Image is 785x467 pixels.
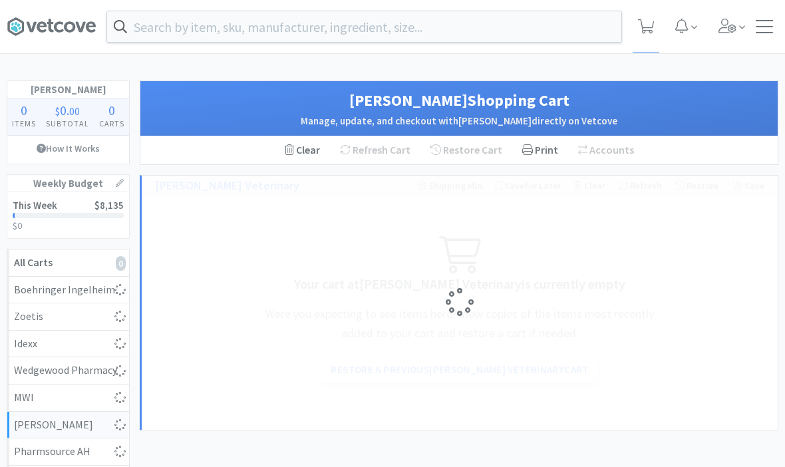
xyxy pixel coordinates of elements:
span: 0 [108,102,115,118]
div: [PERSON_NAME] [14,416,122,434]
h2: This Week [13,200,57,210]
a: MWI [7,385,129,412]
span: $ [55,104,60,118]
a: Wedgewood Pharmacy [7,357,129,385]
a: Boehringer Ingelheim [7,277,129,304]
a: How It Works [7,136,129,161]
div: Restore Cart [420,136,512,164]
a: [PERSON_NAME] [7,412,129,439]
div: Clear [285,142,320,159]
div: . [41,104,94,117]
a: Idexx [7,331,129,358]
strong: All Carts [14,255,53,269]
a: All Carts0 [7,249,129,277]
div: MWI [14,389,122,406]
a: Zoetis [7,303,129,331]
div: Idexx [14,335,122,353]
span: $8,135 [94,199,124,212]
div: Accounts [578,142,634,159]
h1: Weekly Budget [7,175,129,192]
div: Refresh Cart [330,136,420,164]
h2: Manage, update, and checkout with [PERSON_NAME] directly on Vetcove [154,113,764,129]
h4: Items [7,117,41,130]
h1: [PERSON_NAME] Shopping Cart [154,88,764,113]
i: 0 [116,256,126,271]
span: 0 [60,102,67,118]
div: Wedgewood Pharmacy [14,362,122,379]
a: This Week$8,135$0 [7,192,129,238]
h1: [PERSON_NAME] [7,81,129,98]
div: Zoetis [14,308,122,325]
h4: Carts [94,117,129,130]
h4: Subtotal [41,117,94,130]
div: Boehringer Ingelheim [14,281,122,299]
a: Pharmsource AH [7,438,129,466]
span: $0 [13,220,22,232]
div: Pharmsource AH [14,443,122,460]
span: 0 [21,102,27,118]
div: Print [512,136,568,164]
input: Search by item, sku, manufacturer, ingredient, size... [107,11,621,42]
span: 00 [69,104,80,118]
